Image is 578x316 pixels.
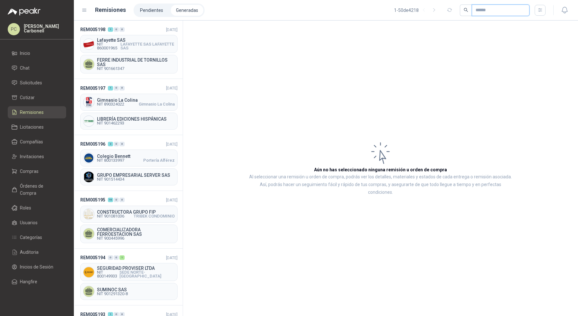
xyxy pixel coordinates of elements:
a: Remisiones [8,106,66,118]
a: Generadas [171,5,203,16]
p: Al seleccionar una remisión u orden de compra, podrás ver los detalles, materiales y estados de c... [247,173,514,196]
img: Company Logo [83,97,94,107]
span: Solicitudes [20,79,42,86]
a: Inicios de Sesión [8,261,66,273]
span: search [464,8,468,12]
span: Remisiones [20,109,44,116]
a: Hangfire [8,276,66,288]
span: LAFAYETTE SAS LAFAYETTE SAS [120,42,175,50]
div: 16 [108,198,113,202]
div: 0 [119,27,125,32]
a: Compras [8,165,66,177]
span: Compras [20,168,39,175]
h3: Aún no has seleccionado ninguna remisión u orden de compra [314,166,447,173]
img: Company Logo [83,267,94,278]
a: Auditoria [8,246,66,258]
div: 0 [119,86,125,90]
a: Invitaciones [8,150,66,163]
span: COMERCIALIZADORA FERROESTACION SAS [97,227,175,236]
a: Solicitudes [8,77,66,89]
span: [DATE] [166,198,178,202]
a: Chat [8,62,66,74]
a: Roles [8,202,66,214]
img: Company Logo [83,116,94,126]
span: TRIBEK CONDOMINIO [134,214,175,218]
span: REM005194 [80,254,105,261]
div: PC [8,23,20,35]
span: REM005195 [80,196,105,203]
div: 0 [114,142,119,146]
a: Pendientes [135,5,168,16]
a: Inicio [8,47,66,59]
span: SEGURIDAD PROVISER LTDA [97,266,175,270]
span: Lafayette SAS [97,38,175,42]
span: GRUPO EMPRESARIAL SERVER SAS [97,173,175,177]
div: 0 [114,198,119,202]
h1: Remisiones [95,5,126,14]
span: Roles [20,204,31,211]
span: NIT 900445996 [97,236,175,240]
div: 3 [108,142,113,146]
div: 0 [114,27,119,32]
span: NIT 890324022 [97,102,124,106]
a: Cotizar [8,91,66,104]
div: 1 [108,86,113,90]
div: 0 [114,255,119,260]
span: [DATE] [166,86,178,90]
span: Compañías [20,138,43,145]
span: Inicio [20,50,30,57]
span: Hangfire [20,278,37,285]
span: Cotizar [20,94,35,101]
span: Usuarios [20,219,38,226]
span: REM005197 [80,85,105,92]
span: NIT 901514434 [97,177,175,181]
div: 0 [108,255,113,260]
span: REM005196 [80,141,105,148]
a: Licitaciones [8,121,66,133]
span: NIT 800149933 [97,270,119,278]
a: Compañías [8,136,66,148]
span: [DATE] [166,255,178,260]
a: Usuarios [8,217,66,229]
a: REM005198100[DATE] Company LogoLafayette SASNIT 860001965LAFAYETTE SAS LAFAYETTE SASFERRE INDUSTR... [74,21,183,79]
span: NIT 860001965 [97,42,120,50]
span: Portería Alférez [143,158,175,162]
div: 1 - 50 de 4218 [394,5,439,15]
span: NIT 901661347 [97,67,175,71]
span: [DATE] [166,27,178,32]
div: 0 [119,142,125,146]
a: REM0051951600[DATE] Company LogoCONSTRUCTORA GRUPO FIPNIT 901081036TRIBEK CONDOMINIOCOMERCIALIZAD... [74,191,183,248]
span: Licitaciones [20,124,44,131]
div: 0 [119,198,125,202]
img: Company Logo [83,209,94,219]
span: SEDE NORTE-[GEOGRAPHIC_DATA] [119,270,175,278]
span: Colegio Bennett [97,154,175,158]
a: REM005197100[DATE] Company LogoGimnasio La ColinaNIT 890324022Gimnasio La ColinaCompany LogoLIBRE... [74,79,183,135]
span: FERRE INDUSTRIAL DE TORNILLOS SAS [97,58,175,67]
span: NIT 901291320-8 [97,292,175,296]
div: 1 [119,255,125,260]
span: Invitaciones [20,153,44,160]
div: 0 [114,86,119,90]
span: Inicios de Sesión [20,263,53,270]
a: Categorías [8,231,66,243]
span: NIT 901462293 [97,121,175,125]
span: LIBRERÍA EDICIONES HISPÁNICAS [97,117,175,121]
span: Chat [20,64,30,72]
img: Company Logo [83,172,94,182]
span: Auditoria [20,249,39,256]
span: REM005198 [80,26,105,33]
span: [DATE] [166,142,178,147]
a: REM005196300[DATE] Company LogoColegio BennettNIT 800133997Portería AlférezCompany LogoGRUPO EMPR... [74,135,183,191]
span: NIT 901081036 [97,214,124,218]
img: Company Logo [83,153,94,163]
span: CONSTRUCTORA GRUPO FIP [97,210,175,214]
div: 1 [108,27,113,32]
a: REM005194001[DATE] Company LogoSEGURIDAD PROVISER LTDANIT 800149933SEDE NORTE-[GEOGRAPHIC_DATA]SU... [74,249,183,305]
span: NIT 800133997 [97,158,124,162]
span: Órdenes de Compra [20,183,60,197]
p: [PERSON_NAME] Carbonell [24,24,66,33]
span: Gimnasio La Colina [139,102,175,106]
